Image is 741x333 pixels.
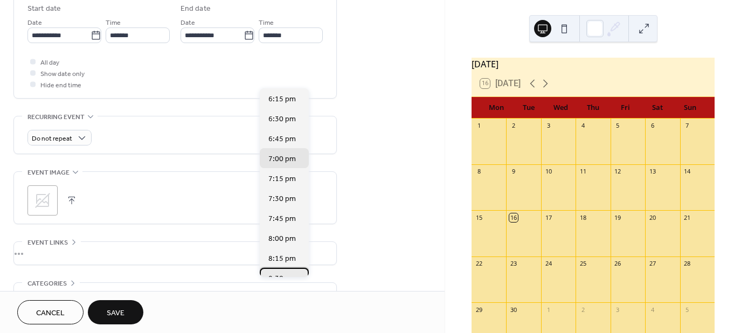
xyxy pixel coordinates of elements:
[648,122,656,130] div: 6
[27,3,61,15] div: Start date
[614,168,622,176] div: 12
[683,306,691,314] div: 5
[88,300,143,324] button: Save
[544,306,552,314] div: 1
[472,58,715,71] div: [DATE]
[509,213,517,221] div: 16
[683,168,691,176] div: 14
[106,17,121,29] span: Time
[641,97,674,119] div: Sat
[14,242,336,265] div: •••
[27,237,68,248] span: Event links
[268,113,296,124] span: 6:30 pm
[614,306,622,314] div: 3
[268,153,296,164] span: 7:00 pm
[648,168,656,176] div: 13
[32,133,72,145] span: Do not repeat
[513,97,545,119] div: Tue
[648,306,656,314] div: 4
[475,122,483,130] div: 1
[181,17,195,29] span: Date
[544,168,552,176] div: 10
[577,97,610,119] div: Thu
[683,260,691,268] div: 28
[509,260,517,268] div: 23
[17,300,84,324] button: Cancel
[268,173,296,184] span: 7:15 pm
[579,122,587,130] div: 4
[268,253,296,264] span: 8:15 pm
[27,278,67,289] span: Categories
[648,213,656,221] div: 20
[579,260,587,268] div: 25
[40,57,59,68] span: All day
[107,308,124,319] span: Save
[268,93,296,105] span: 6:15 pm
[27,112,85,123] span: Recurring event
[268,193,296,204] span: 7:30 pm
[545,97,577,119] div: Wed
[614,213,622,221] div: 19
[475,260,483,268] div: 22
[14,283,336,306] div: •••
[609,97,641,119] div: Fri
[544,122,552,130] div: 3
[614,122,622,130] div: 5
[544,213,552,221] div: 17
[259,17,274,29] span: Time
[509,306,517,314] div: 30
[27,185,58,216] div: ;
[579,213,587,221] div: 18
[674,97,706,119] div: Sun
[27,17,42,29] span: Date
[480,97,513,119] div: Mon
[648,260,656,268] div: 27
[614,260,622,268] div: 26
[40,68,85,80] span: Show date only
[475,168,483,176] div: 8
[27,167,70,178] span: Event image
[36,308,65,319] span: Cancel
[268,133,296,144] span: 6:45 pm
[509,122,517,130] div: 2
[268,233,296,244] span: 8:00 pm
[268,273,296,284] span: 8:30 pm
[579,306,587,314] div: 2
[544,260,552,268] div: 24
[475,213,483,221] div: 15
[475,306,483,314] div: 29
[40,80,81,91] span: Hide end time
[683,213,691,221] div: 21
[509,168,517,176] div: 9
[579,168,587,176] div: 11
[683,122,691,130] div: 7
[181,3,211,15] div: End date
[268,213,296,224] span: 7:45 pm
